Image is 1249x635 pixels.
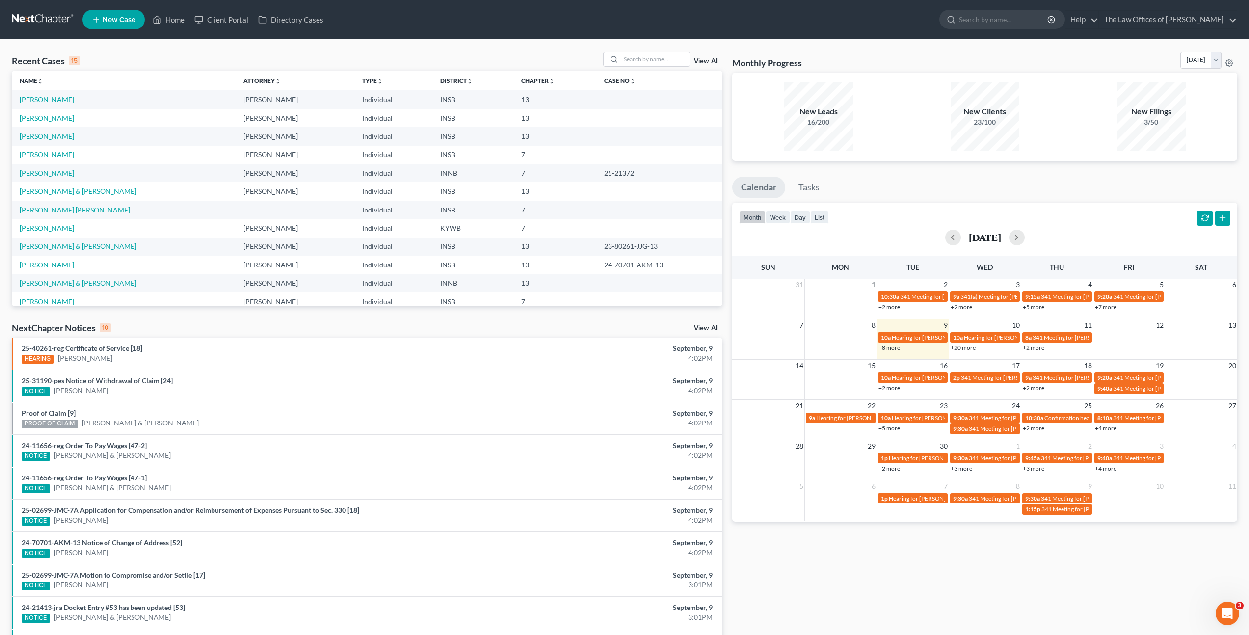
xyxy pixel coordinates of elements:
a: Calendar [732,177,785,198]
span: Hearing for [PERSON_NAME] [892,374,968,381]
td: Individual [354,146,432,164]
td: 13 [513,182,596,200]
span: 10a [881,414,891,422]
td: 25-21372 [596,164,722,182]
span: 23 [939,400,949,412]
td: [PERSON_NAME] [236,127,354,145]
a: [PERSON_NAME] [20,224,74,232]
span: Hearing for [PERSON_NAME] [892,414,968,422]
div: 3:01PM [489,580,713,590]
span: 8a [1025,334,1032,341]
span: 341 Meeting for [PERSON_NAME] [1113,293,1201,300]
div: NOTICE [22,614,50,623]
td: 13 [513,127,596,145]
button: week [766,211,790,224]
td: Individual [354,292,432,311]
span: 8 [871,319,877,331]
span: 341 Meeting for [PERSON_NAME] & [PERSON_NAME] [1041,454,1181,462]
span: 341 Meeting for [PERSON_NAME] [969,414,1057,422]
td: [PERSON_NAME] [236,256,354,274]
span: 17 [1011,360,1021,371]
span: 30 [939,440,949,452]
td: Individual [354,238,432,256]
span: Hearing for [PERSON_NAME] [892,334,968,341]
a: [PERSON_NAME] & [PERSON_NAME] [54,612,171,622]
td: INNB [432,274,514,292]
div: September, 9 [489,538,713,548]
div: NOTICE [22,484,50,493]
a: +2 more [878,303,900,311]
div: 4:02PM [489,386,713,396]
td: INSB [432,182,514,200]
div: 23/100 [951,117,1019,127]
td: [PERSON_NAME] [236,109,354,127]
span: 9 [1087,480,1093,492]
a: [PERSON_NAME] & [PERSON_NAME] [82,418,199,428]
div: NOTICE [22,549,50,558]
a: [PERSON_NAME] & [PERSON_NAME] [20,187,136,195]
span: Fri [1124,263,1134,271]
td: 13 [513,256,596,274]
span: 6 [871,480,877,492]
span: 9:40a [1097,454,1112,462]
div: 3:01PM [489,612,713,622]
span: 21 [795,400,804,412]
a: [PERSON_NAME] [20,150,74,159]
span: 28 [795,440,804,452]
span: 10:30a [1025,414,1043,422]
span: 1p [881,495,888,502]
span: 9:30a [953,454,968,462]
span: 9:30a [953,414,968,422]
span: 9 [943,319,949,331]
span: 9a [1025,374,1032,381]
span: 341 Meeting for [PERSON_NAME] [1041,505,1130,513]
span: 341(a) Meeting for [PERSON_NAME] [960,293,1056,300]
a: [PERSON_NAME] & [PERSON_NAME] [54,450,171,460]
span: 15 [867,360,877,371]
a: [PERSON_NAME] & [PERSON_NAME] [54,483,171,493]
div: NextChapter Notices [12,322,111,334]
span: 13 [1227,319,1237,331]
td: Individual [354,164,432,182]
div: 4:02PM [489,418,713,428]
td: INNB [432,164,514,182]
td: 13 [513,274,596,292]
h3: Monthly Progress [732,57,802,69]
a: +2 more [1023,424,1044,432]
td: Individual [354,219,432,237]
a: Proof of Claim [9] [22,409,76,417]
a: +4 more [1095,424,1116,432]
div: 3/50 [1117,117,1186,127]
button: month [739,211,766,224]
span: 12 [1155,319,1165,331]
div: 10 [100,323,111,332]
span: 5 [1159,279,1165,291]
span: Sun [761,263,775,271]
a: +8 more [878,344,900,351]
i: unfold_more [467,79,473,84]
td: [PERSON_NAME] [236,219,354,237]
div: September, 9 [489,505,713,515]
span: 341 Meeting for [PERSON_NAME] & [PERSON_NAME] [1041,293,1181,300]
div: 16/200 [784,117,853,127]
a: +5 more [878,424,900,432]
div: September, 9 [489,570,713,580]
td: [PERSON_NAME] [236,238,354,256]
input: Search by name... [621,52,690,66]
a: [PERSON_NAME] [20,169,74,177]
td: [PERSON_NAME] [236,182,354,200]
span: 4 [1231,440,1237,452]
a: [PERSON_NAME] [54,580,108,590]
a: View All [694,325,718,332]
button: day [790,211,810,224]
a: [PERSON_NAME] [54,386,108,396]
a: Client Portal [189,11,253,28]
a: [PERSON_NAME] [20,261,74,269]
span: 3 [1159,440,1165,452]
span: 7 [798,319,804,331]
div: 4:02PM [489,515,713,525]
span: 29 [867,440,877,452]
span: 27 [1227,400,1237,412]
span: 1 [871,279,877,291]
div: NOTICE [22,452,50,461]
